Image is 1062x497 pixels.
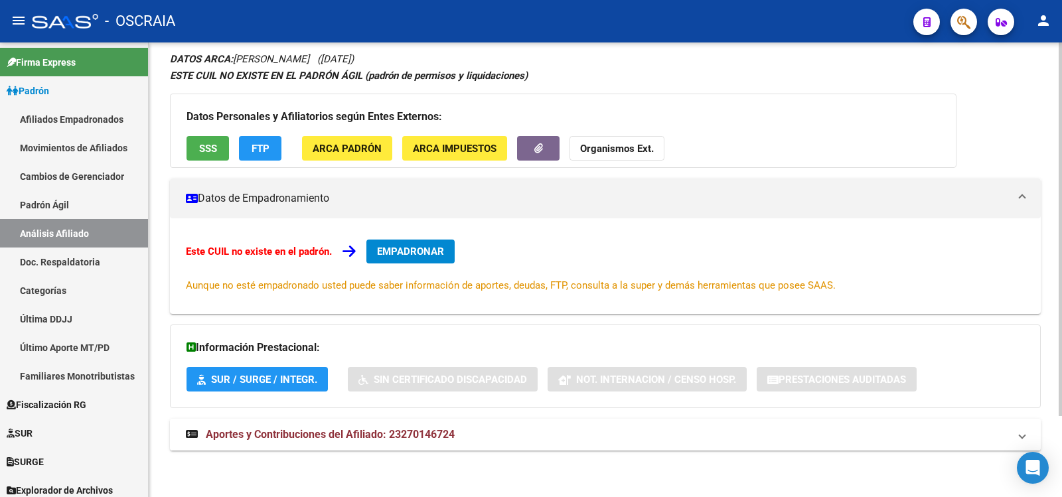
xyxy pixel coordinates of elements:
button: Sin Certificado Discapacidad [348,367,538,391]
div: Open Intercom Messenger [1017,452,1049,484]
span: Padrón [7,84,49,98]
strong: ESTE CUIL NO EXISTE EN EL PADRÓN ÁGIL (padrón de permisos y liquidaciones) [170,70,528,82]
button: ARCA Impuestos [402,136,507,161]
span: Firma Express [7,55,76,70]
mat-expansion-panel-header: Datos de Empadronamiento [170,178,1041,218]
span: - OSCRAIA [105,7,175,36]
mat-icon: menu [11,13,27,29]
span: FTP [252,143,269,155]
mat-panel-title: Datos de Empadronamiento [186,191,1009,206]
span: EMPADRONAR [377,246,444,257]
strong: DATOS ARCA: [170,53,233,65]
span: ([DATE]) [317,53,354,65]
span: ARCA Padrón [313,143,382,155]
span: Fiscalización RG [7,397,86,412]
strong: Este CUIL no existe en el padrón. [186,246,332,257]
button: Prestaciones Auditadas [757,367,917,391]
span: SUR [7,426,33,441]
span: ARCA Impuestos [413,143,496,155]
strong: Organismos Ext. [580,143,654,155]
span: SURGE [7,455,44,469]
button: Not. Internacion / Censo Hosp. [548,367,747,391]
button: ARCA Padrón [302,136,392,161]
button: EMPADRONAR [366,240,455,263]
div: Datos de Empadronamiento [170,218,1041,314]
span: Not. Internacion / Censo Hosp. [576,374,736,386]
button: SUR / SURGE / INTEGR. [187,367,328,391]
span: SUR / SURGE / INTEGR. [211,374,317,386]
span: Aportes y Contribuciones del Afiliado: 23270146724 [206,428,455,441]
h3: Datos Personales y Afiliatorios según Entes Externos: [187,107,940,126]
mat-icon: person [1035,13,1051,29]
button: SSS [187,136,229,161]
button: FTP [239,136,281,161]
button: Organismos Ext. [569,136,664,161]
span: SSS [199,143,217,155]
span: Aunque no esté empadronado usted puede saber información de aportes, deudas, FTP, consulta a la s... [186,279,836,291]
span: Prestaciones Auditadas [779,374,906,386]
h3: Información Prestacional: [187,338,1024,357]
span: Sin Certificado Discapacidad [374,374,527,386]
span: [PERSON_NAME] [170,53,309,65]
mat-expansion-panel-header: Aportes y Contribuciones del Afiliado: 23270146724 [170,419,1041,451]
